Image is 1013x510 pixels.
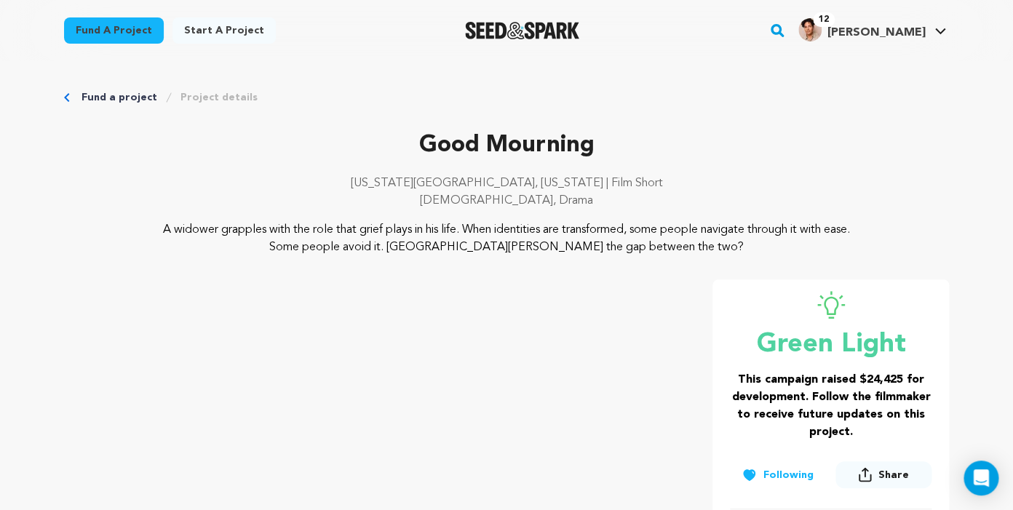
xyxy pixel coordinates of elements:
[730,462,825,488] button: Following
[964,461,998,495] div: Open Intercom Messenger
[153,221,861,256] p: A widower grapples with the role that grief plays in his life. When identities are transformed, s...
[465,22,579,39] img: Seed&Spark Logo Dark Mode
[730,330,931,359] p: Green Light
[64,128,949,163] p: Good Mourning
[64,17,164,44] a: Fund a project
[64,192,949,210] p: [DEMOGRAPHIC_DATA], Drama
[82,90,157,105] a: Fund a project
[835,461,931,488] button: Share
[730,371,931,441] h3: This campaign raised $24,425 for development. Follow the filmmaker to receive future updates on t...
[827,27,926,39] span: [PERSON_NAME]
[798,18,926,41] div: Elliot S.'s Profile
[465,22,579,39] a: Seed&Spark Homepage
[172,17,276,44] a: Start a project
[795,15,949,41] a: Elliot S.'s Profile
[795,15,949,46] span: Elliot S.'s Profile
[878,468,908,482] span: Share
[180,90,258,105] a: Project details
[835,461,931,494] span: Share
[64,90,949,105] div: Breadcrumb
[798,18,822,41] img: 14ee293d0063744a.jpg
[64,175,949,192] p: [US_STATE][GEOGRAPHIC_DATA], [US_STATE] | Film Short
[813,12,835,27] span: 12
